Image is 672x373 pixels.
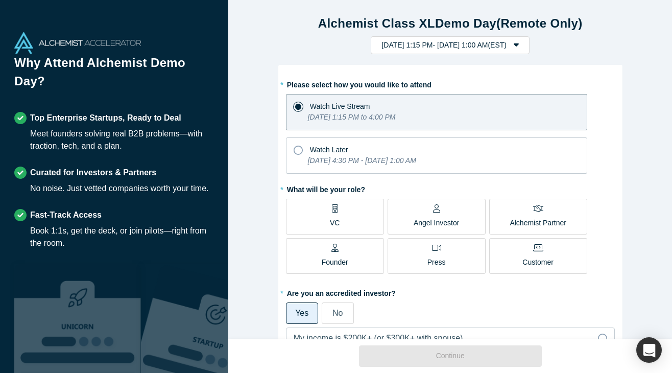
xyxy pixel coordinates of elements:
div: Book 1:1s, get the deck, or join pilots—right from the room. [30,225,214,249]
label: What will be your role? [286,181,615,195]
p: Founder [322,257,348,268]
label: Please select how you would like to attend [286,76,615,90]
p: VC [330,218,340,228]
span: Watch Later [310,146,348,154]
span: My income is $200K+ (or $300K+ with spouse) [294,334,463,342]
strong: Alchemist Class XL Demo Day (Remote Only) [318,16,583,30]
p: Customer [522,257,554,268]
span: Yes [295,309,308,317]
span: No [332,309,343,317]
span: Watch Live Stream [310,102,370,110]
p: Angel Investor [414,218,460,228]
div: Meet founders solving real B2B problems—with traction, tech, and a plan. [30,128,214,152]
i: [DATE] 1:15 PM to 4:00 PM [308,113,396,121]
button: Continue [359,345,542,367]
img: Alchemist Accelerator Logo [14,32,141,54]
label: Are you an accredited investor? [286,285,615,299]
button: [DATE] 1:15 PM- [DATE] 1:00 AM(EST) [371,36,530,54]
div: No noise. Just vetted companies worth your time. [30,182,209,195]
strong: Curated for Investors & Partners [30,168,156,177]
i: [DATE] 4:30 PM - [DATE] 1:00 AM [308,156,416,165]
p: Alchemist Partner [510,218,566,228]
strong: Fast-Track Access [30,211,102,219]
strong: Top Enterprise Startups, Ready to Deal [30,113,181,122]
p: Press [427,257,446,268]
h1: Why Attend Alchemist Demo Day? [14,54,214,98]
